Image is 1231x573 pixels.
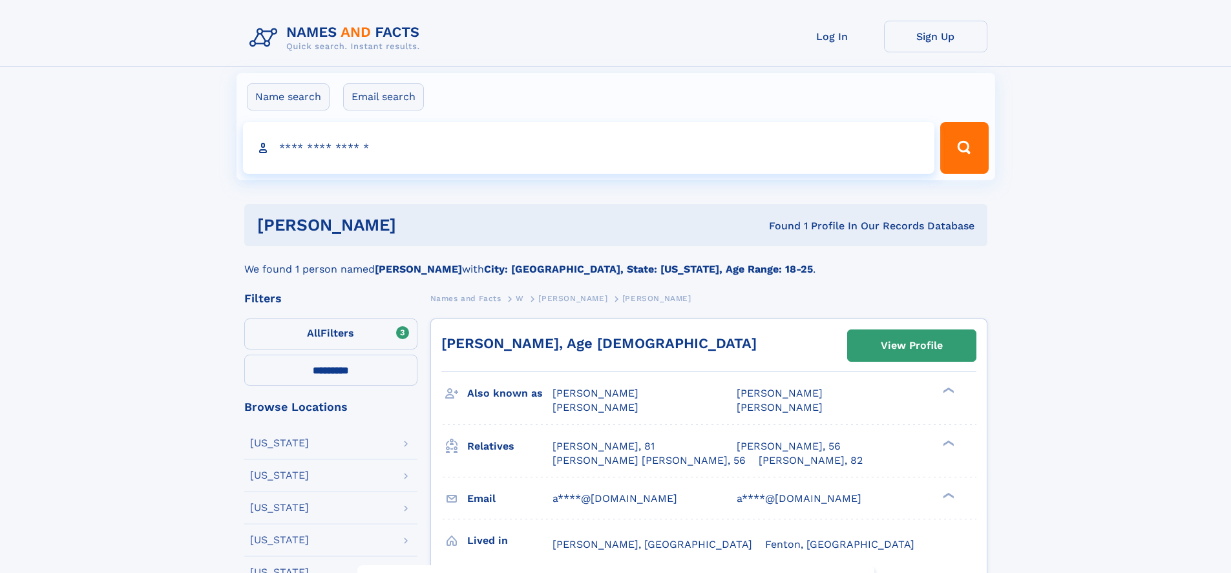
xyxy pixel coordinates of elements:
[737,439,841,453] a: [PERSON_NAME], 56
[244,401,417,413] div: Browse Locations
[765,538,914,550] span: Fenton, [GEOGRAPHIC_DATA]
[484,263,813,275] b: City: [GEOGRAPHIC_DATA], State: [US_STATE], Age Range: 18-25
[552,401,638,413] span: [PERSON_NAME]
[250,503,309,513] div: [US_STATE]
[940,439,955,447] div: ❯
[552,538,752,550] span: [PERSON_NAME], [GEOGRAPHIC_DATA]
[552,439,655,453] a: [PERSON_NAME], 81
[441,335,757,351] a: [PERSON_NAME], Age [DEMOGRAPHIC_DATA]
[759,453,863,468] a: [PERSON_NAME], 82
[257,217,583,233] h1: [PERSON_NAME]
[737,401,823,413] span: [PERSON_NAME]
[244,246,987,277] div: We found 1 person named with .
[516,294,524,303] span: W
[552,387,638,399] span: [PERSON_NAME]
[307,327,321,339] span: All
[244,21,430,56] img: Logo Names and Facts
[467,488,552,510] h3: Email
[538,290,607,306] a: [PERSON_NAME]
[244,318,417,349] label: Filters
[244,293,417,304] div: Filters
[516,290,524,306] a: W
[737,387,823,399] span: [PERSON_NAME]
[881,331,943,360] div: View Profile
[940,386,955,395] div: ❯
[582,219,974,233] div: Found 1 Profile In Our Records Database
[250,535,309,545] div: [US_STATE]
[467,435,552,457] h3: Relatives
[848,330,976,361] a: View Profile
[243,122,935,174] input: search input
[467,530,552,552] h3: Lived in
[940,491,955,499] div: ❯
[250,438,309,448] div: [US_STATE]
[781,21,884,52] a: Log In
[552,453,746,468] a: [PERSON_NAME] [PERSON_NAME], 56
[940,122,988,174] button: Search Button
[250,470,309,481] div: [US_STATE]
[343,83,424,110] label: Email search
[467,382,552,404] h3: Also known as
[538,294,607,303] span: [PERSON_NAME]
[884,21,987,52] a: Sign Up
[247,83,330,110] label: Name search
[430,290,501,306] a: Names and Facts
[375,263,462,275] b: [PERSON_NAME]
[622,294,691,303] span: [PERSON_NAME]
